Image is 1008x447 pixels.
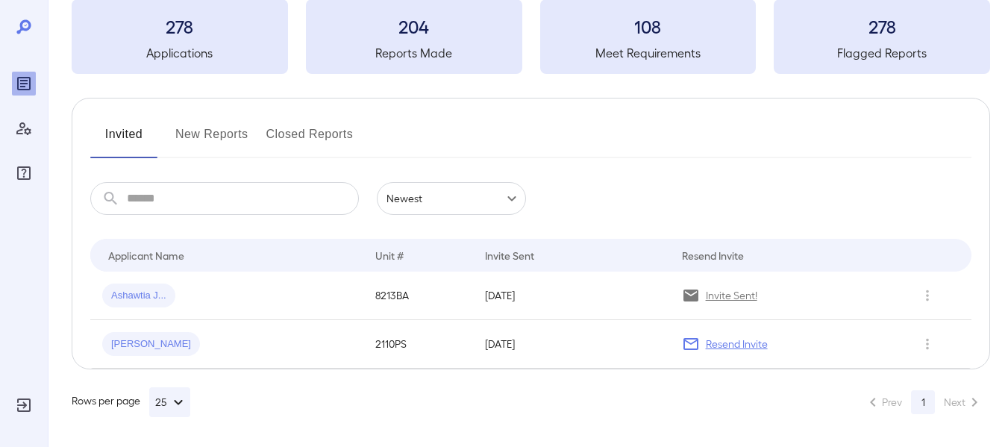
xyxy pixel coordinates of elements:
[175,122,248,158] button: New Reports
[12,161,36,185] div: FAQ
[682,246,744,264] div: Resend Invite
[266,122,354,158] button: Closed Reports
[774,44,990,62] h5: Flagged Reports
[377,182,526,215] div: Newest
[540,44,757,62] h5: Meet Requirements
[72,387,190,417] div: Rows per page
[90,122,157,158] button: Invited
[706,288,757,303] p: Invite Sent!
[473,272,670,320] td: [DATE]
[72,44,288,62] h5: Applications
[72,14,288,38] h3: 278
[363,272,473,320] td: 8213BA
[540,14,757,38] h3: 108
[774,14,990,38] h3: 278
[102,337,200,351] span: [PERSON_NAME]
[363,320,473,369] td: 2110PS
[12,393,36,417] div: Log Out
[12,72,36,96] div: Reports
[473,320,670,369] td: [DATE]
[915,332,939,356] button: Row Actions
[911,390,935,414] button: page 1
[306,14,522,38] h3: 204
[375,246,404,264] div: Unit #
[108,246,184,264] div: Applicant Name
[306,44,522,62] h5: Reports Made
[12,116,36,140] div: Manage Users
[485,246,534,264] div: Invite Sent
[706,337,768,351] p: Resend Invite
[102,289,175,303] span: Ashawtia J...
[857,390,990,414] nav: pagination navigation
[915,284,939,307] button: Row Actions
[149,387,190,417] button: 25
